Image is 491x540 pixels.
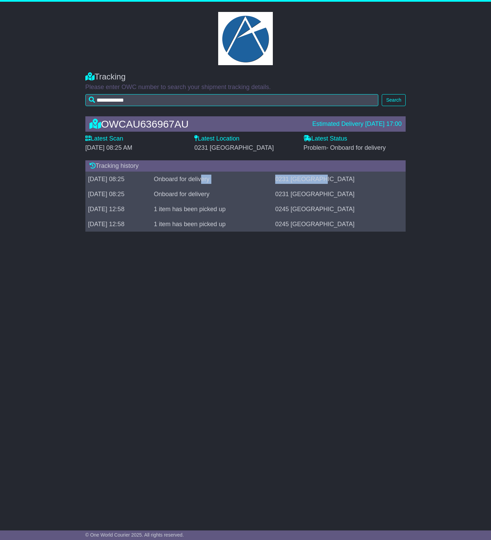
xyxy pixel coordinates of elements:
td: 0245 [GEOGRAPHIC_DATA] [272,217,406,232]
td: 1 item has been picked up [151,202,272,217]
td: Onboard for delivery [151,172,272,187]
td: Onboard for delivery [151,187,272,202]
td: [DATE] 12:58 [85,217,151,232]
button: Search [382,94,406,106]
div: OWCAU636967AU [86,118,309,130]
td: [DATE] 12:58 [85,202,151,217]
span: Problem [304,144,386,151]
td: [DATE] 08:25 [85,172,151,187]
span: © One World Courier 2025. All rights reserved. [85,532,184,538]
span: 0231 [GEOGRAPHIC_DATA] [194,144,273,151]
div: Tracking history [85,160,406,172]
div: Tracking [85,72,406,82]
td: 0245 [GEOGRAPHIC_DATA] [272,202,406,217]
td: [DATE] 08:25 [85,187,151,202]
label: Latest Status [304,135,347,143]
img: GetCustomerLogo [218,12,273,65]
td: 1 item has been picked up [151,217,272,232]
div: Estimated Delivery [DATE] 17:00 [312,120,402,128]
label: Latest Location [194,135,239,143]
span: - Onboard for delivery [326,144,386,151]
p: Please enter OWC number to search your shipment tracking details. [85,84,406,91]
span: [DATE] 08:25 AM [85,144,132,151]
label: Latest Scan [85,135,123,143]
td: 0231 [GEOGRAPHIC_DATA] [272,187,406,202]
td: 0231 [GEOGRAPHIC_DATA] [272,172,406,187]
